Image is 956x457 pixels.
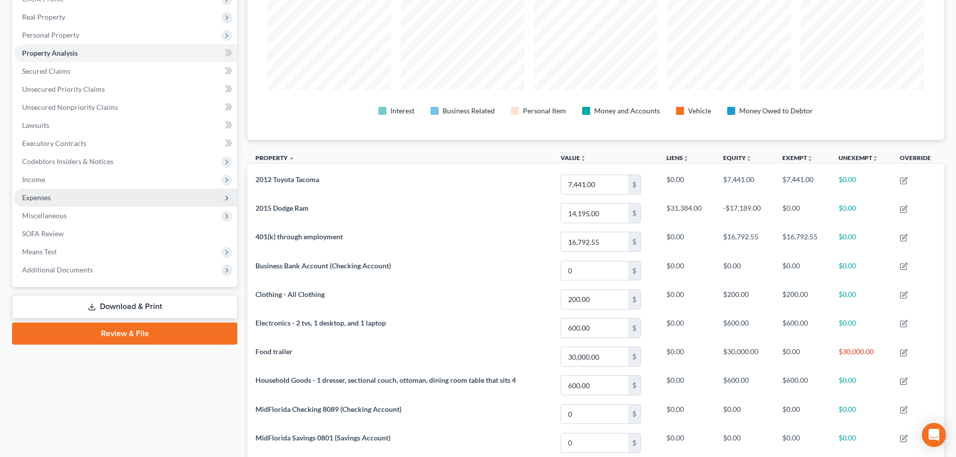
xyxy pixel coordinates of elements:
[807,156,813,162] i: unfold_more
[255,154,295,162] a: Property expand_less
[561,261,628,280] input: 0.00
[561,154,586,162] a: Valueunfold_more
[831,256,892,285] td: $0.00
[12,323,237,345] a: Review & File
[390,106,415,116] div: Interest
[658,285,715,314] td: $0.00
[839,154,878,162] a: Unexemptunfold_more
[561,347,628,366] input: 0.00
[774,228,831,256] td: $16,792.55
[443,106,495,116] div: Business Related
[831,428,892,457] td: $0.00
[14,225,237,243] a: SOFA Review
[255,232,343,241] span: 401(k) through employment
[628,319,640,338] div: $
[723,154,752,162] a: Equityunfold_more
[561,319,628,338] input: 0.00
[658,400,715,428] td: $0.00
[774,170,831,199] td: $7,441.00
[22,157,113,166] span: Codebtors Insiders & Notices
[774,342,831,371] td: $0.00
[774,371,831,400] td: $600.00
[715,170,774,199] td: $7,441.00
[774,314,831,342] td: $600.00
[746,156,752,162] i: unfold_more
[289,156,295,162] i: expand_less
[658,228,715,256] td: $0.00
[658,371,715,400] td: $0.00
[580,156,586,162] i: unfold_more
[14,134,237,153] a: Executory Contracts
[715,256,774,285] td: $0.00
[658,199,715,228] td: $31,384.00
[658,256,715,285] td: $0.00
[666,154,689,162] a: Liensunfold_more
[715,285,774,314] td: $200.00
[561,290,628,309] input: 0.00
[523,106,566,116] div: Personal Item
[715,428,774,457] td: $0.00
[22,31,79,39] span: Personal Property
[831,285,892,314] td: $0.00
[14,80,237,98] a: Unsecured Priority Claims
[255,204,309,212] span: 2015 Dodge Ram
[255,376,516,384] span: Household Goods - 1 dresser, sectional couch, ottoman, dining room table that sits 4
[561,433,628,452] input: 0.00
[255,433,390,442] span: MidFlorida Savings 0801 (Savings Account)
[715,342,774,371] td: $30,000.00
[658,170,715,199] td: $0.00
[628,405,640,424] div: $
[658,342,715,371] td: $0.00
[561,376,628,395] input: 0.00
[831,371,892,400] td: $0.00
[22,103,118,111] span: Unsecured Nonpriority Claims
[561,204,628,223] input: 0.00
[715,371,774,400] td: $600.00
[774,400,831,428] td: $0.00
[14,44,237,62] a: Property Analysis
[561,405,628,424] input: 0.00
[782,154,813,162] a: Exemptunfold_more
[628,433,640,452] div: $
[12,295,237,319] a: Download & Print
[831,400,892,428] td: $0.00
[715,228,774,256] td: $16,792.55
[892,148,944,171] th: Override
[22,211,67,220] span: Miscellaneous
[715,400,774,428] td: $0.00
[22,247,57,256] span: Means Test
[715,199,774,228] td: -$17,189.00
[255,261,391,270] span: Business Bank Account (Checking Account)
[14,98,237,116] a: Unsecured Nonpriority Claims
[831,314,892,342] td: $0.00
[628,175,640,194] div: $
[14,116,237,134] a: Lawsuits
[922,423,946,447] div: Open Intercom Messenger
[22,139,86,147] span: Executory Contracts
[688,106,711,116] div: Vehicle
[628,232,640,251] div: $
[14,62,237,80] a: Secured Claims
[628,376,640,395] div: $
[628,347,640,366] div: $
[774,285,831,314] td: $200.00
[831,228,892,256] td: $0.00
[22,13,65,21] span: Real Property
[683,156,689,162] i: unfold_more
[739,106,813,116] div: Money Owed to Debtor
[561,175,628,194] input: 0.00
[22,265,93,274] span: Additional Documents
[561,232,628,251] input: 0.00
[22,49,78,57] span: Property Analysis
[22,193,51,202] span: Expenses
[774,199,831,228] td: $0.00
[255,175,319,184] span: 2012 Toyota Tacoma
[831,199,892,228] td: $0.00
[628,261,640,280] div: $
[22,175,45,184] span: Income
[658,428,715,457] td: $0.00
[255,290,325,298] span: Clothing - All Clothing
[22,121,49,129] span: Lawsuits
[22,67,70,75] span: Secured Claims
[22,85,105,93] span: Unsecured Priority Claims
